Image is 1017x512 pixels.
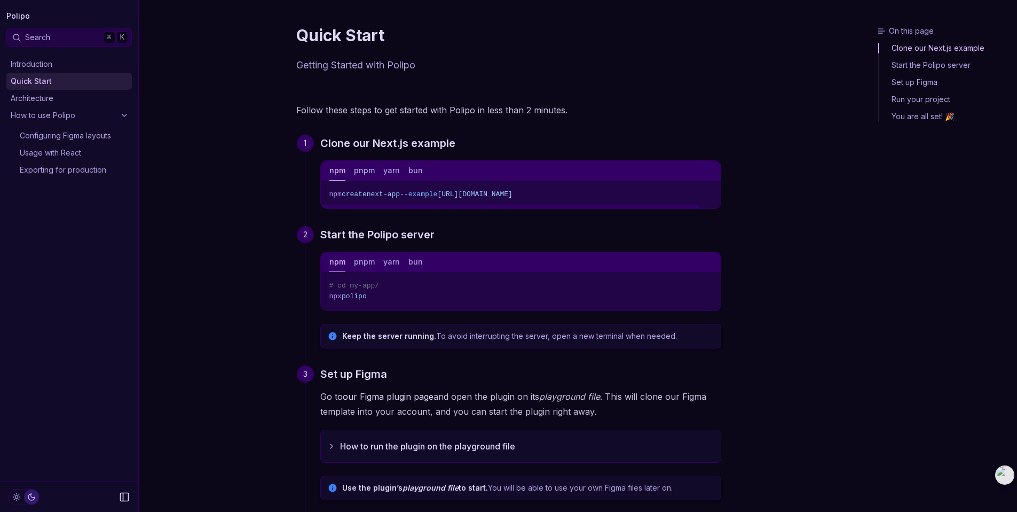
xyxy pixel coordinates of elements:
button: pnpm [354,161,375,181]
a: Set up Figma [320,366,387,383]
a: Start the Polipo server [879,57,1013,74]
strong: Use the plugin’s to start. [342,483,488,492]
a: Configuring Figma layouts [15,127,132,144]
a: Introduction [6,56,132,73]
button: Toggle Theme [9,489,40,505]
button: yarn [383,161,400,181]
h3: On this page [877,26,1013,36]
span: # cd my-app/ [329,282,380,290]
button: npm [329,161,345,181]
a: You are all set! 🎉 [879,108,1013,122]
button: npm [329,252,345,272]
a: our Figma plugin page [343,391,433,402]
span: [URL][DOMAIN_NAME] [437,190,512,198]
a: Clone our Next.js example [879,43,1013,57]
a: Usage with React [15,144,132,161]
p: To avoid interrupting the server, open a new terminal when needed. [342,331,714,342]
span: polipo [342,292,367,300]
button: bun [408,161,423,181]
p: Follow these steps to get started with Polipo in less than 2 minutes. [296,103,721,118]
button: bun [408,252,423,272]
button: Collapse Sidebar [116,488,133,506]
kbd: K [116,32,128,43]
a: Polipo [6,9,30,24]
a: How to use Polipo [6,107,132,124]
span: next-app [367,190,400,198]
button: How to run the plugin on the playground file [321,430,721,462]
a: Start the Polipo server [320,226,435,243]
p: Getting Started with Polipo [296,58,721,73]
a: Exporting for production [15,161,132,179]
a: Architecture [6,90,132,107]
p: You will be able to use your own Figma files later on. [342,483,714,493]
h1: Quick Start [296,26,721,45]
a: Quick Start [6,73,132,90]
span: npm [329,190,342,198]
a: Set up Figma [879,74,1013,91]
a: Clone our Next.js example [320,135,455,152]
span: create [342,190,367,198]
span: --example [400,190,437,198]
button: pnpm [354,252,375,272]
strong: Keep the server running. [342,331,436,340]
em: playground file [539,391,600,402]
button: Search⌘K [6,28,132,47]
p: Go to and open the plugin on its . This will clone our Figma template into your account, and you ... [320,389,721,419]
kbd: ⌘ [103,32,115,43]
span: npx [329,292,342,300]
em: playground file [403,483,459,492]
a: Run your project [879,91,1013,108]
button: yarn [383,252,400,272]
